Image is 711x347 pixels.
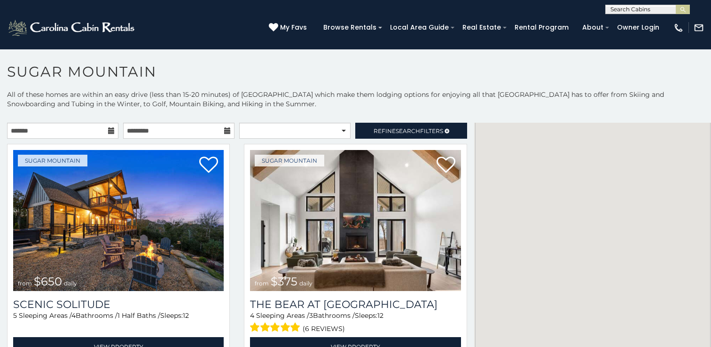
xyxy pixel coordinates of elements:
a: About [578,20,608,35]
div: Sleeping Areas / Bathrooms / Sleeps: [250,311,461,335]
span: 5 [13,311,17,320]
span: My Favs [280,23,307,32]
a: The Bear At [GEOGRAPHIC_DATA] [250,298,461,311]
a: Add to favorites [199,156,218,175]
div: Sleeping Areas / Bathrooms / Sleeps: [13,311,224,335]
a: Real Estate [458,20,506,35]
h3: The Bear At Sugar Mountain [250,298,461,311]
a: from $375 daily [250,150,461,291]
span: $375 [271,275,297,288]
a: Local Area Guide [385,20,453,35]
span: from [18,280,32,287]
a: from $650 daily [13,150,224,291]
span: 12 [183,311,189,320]
img: 1758811181_thumbnail.jpeg [13,150,224,291]
span: 4 [71,311,76,320]
a: Browse Rentals [319,20,381,35]
span: Refine Filters [374,127,443,134]
a: Scenic Solitude [13,298,224,311]
span: daily [64,280,77,287]
img: 1714387646_thumbnail.jpeg [250,150,461,291]
span: 1 Half Baths / [117,311,160,320]
a: Rental Program [510,20,573,35]
span: 12 [377,311,383,320]
span: (6 reviews) [303,323,345,335]
a: Sugar Mountain [255,155,324,166]
a: Owner Login [612,20,664,35]
span: from [255,280,269,287]
span: 3 [309,311,313,320]
a: My Favs [269,23,309,33]
a: Add to favorites [437,156,455,175]
a: RefineSearchFilters [355,123,467,139]
span: 4 [250,311,254,320]
img: White-1-2.png [7,18,137,37]
span: daily [299,280,313,287]
span: $650 [34,275,62,288]
img: mail-regular-white.png [694,23,704,33]
img: phone-regular-white.png [673,23,684,33]
span: Search [396,127,420,134]
a: Sugar Mountain [18,155,87,166]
